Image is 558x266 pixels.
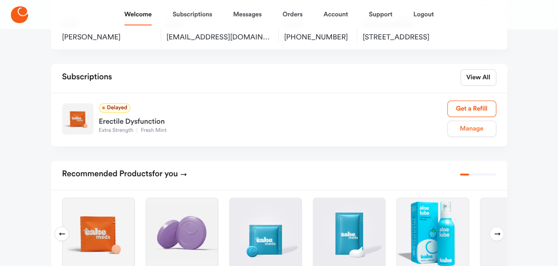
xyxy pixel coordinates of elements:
[323,4,348,25] a: Account
[124,4,152,25] a: Welcome
[62,69,112,86] h2: Subscriptions
[137,128,170,133] span: Fresh Mint
[99,103,131,113] span: Delayed
[152,170,178,178] span: for you
[62,166,187,183] h2: Recommended Products
[62,33,155,42] span: [PERSON_NAME]
[167,33,273,42] span: coachjenkins35806@gmail.com
[413,4,434,25] a: Logout
[447,121,496,137] a: Manage
[99,128,137,133] span: Extra Strength
[447,101,496,117] a: Get a Refill
[369,4,392,25] a: Support
[363,33,460,42] span: 90 Azalea Ct, Murrayville, US, 30564
[233,4,262,25] a: Messages
[99,113,447,127] div: Erectile Dysfunction
[62,103,94,135] img: Extra Strength
[173,4,212,25] a: Subscriptions
[284,33,351,42] span: [PHONE_NUMBER]
[99,113,447,135] a: Erectile DysfunctionExtra StrengthFresh Mint
[282,4,302,25] a: Orders
[460,69,496,86] a: View All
